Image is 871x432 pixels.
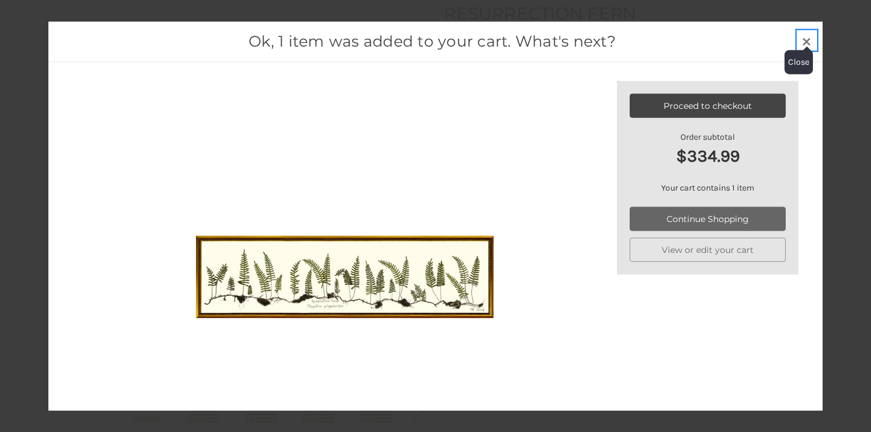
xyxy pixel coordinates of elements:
[630,131,786,169] div: Order subtotal
[630,143,786,169] strong: $334.99
[630,94,786,118] a: Proceed to checkout
[630,182,786,194] p: Your cart contains 1 item
[630,207,786,231] a: Continue Shopping
[68,30,797,53] h1: Ok, 1 item was added to your cart. What's next?
[630,238,786,262] a: View or edit your cart
[801,28,812,51] span: ×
